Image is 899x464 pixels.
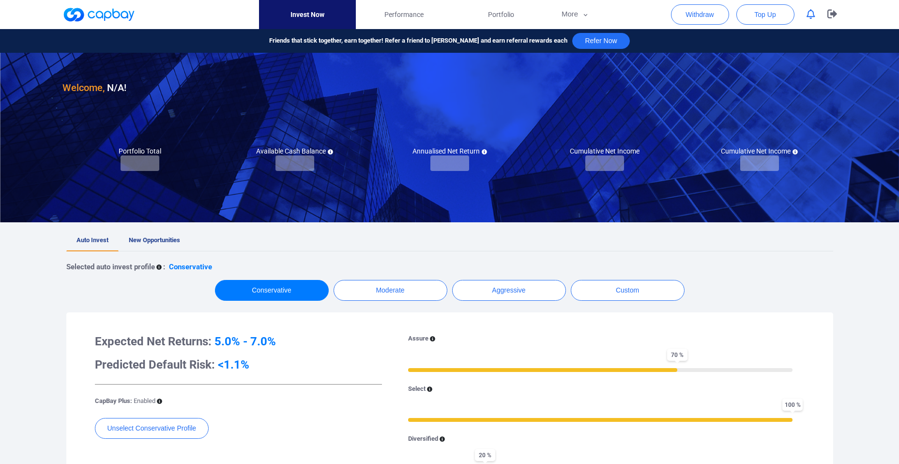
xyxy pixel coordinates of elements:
button: Aggressive [452,280,566,301]
h5: Cumulative Net Income [570,147,640,155]
span: <1.1% [218,358,249,371]
span: 20 % [475,449,495,461]
span: 70 % [667,349,687,361]
p: CapBay Plus: [95,396,155,406]
h5: Cumulative Net Income [721,147,798,155]
h5: Portfolio Total [119,147,161,155]
p: Conservative [169,261,212,273]
span: Performance [384,9,424,20]
span: Auto Invest [76,236,108,244]
h3: N/A ! [62,80,126,95]
p: Selected auto invest profile [66,261,155,273]
span: 100 % [782,399,803,411]
p: Assure [408,334,428,344]
button: Withdraw [671,4,729,25]
button: Moderate [334,280,447,301]
span: 5.0% - 7.0% [214,335,276,348]
p: Select [408,384,426,394]
span: Top Up [754,10,776,19]
span: Friends that stick together, earn together! Refer a friend to [PERSON_NAME] and earn referral rew... [269,36,567,46]
button: Top Up [736,4,794,25]
button: Conservative [215,280,329,301]
span: Enabled [134,397,155,404]
h3: Expected Net Returns: [95,334,382,349]
span: Portfolio [488,9,514,20]
p: : [163,261,165,273]
span: Welcome, [62,82,105,93]
h3: Predicted Default Risk: [95,357,382,372]
h5: Annualised Net Return [412,147,487,155]
p: Diversified [408,434,438,444]
button: Custom [571,280,685,301]
button: Unselect Conservative Profile [95,418,209,439]
h5: Available Cash Balance [256,147,333,155]
span: New Opportunities [129,236,180,244]
button: Refer Now [572,33,629,49]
